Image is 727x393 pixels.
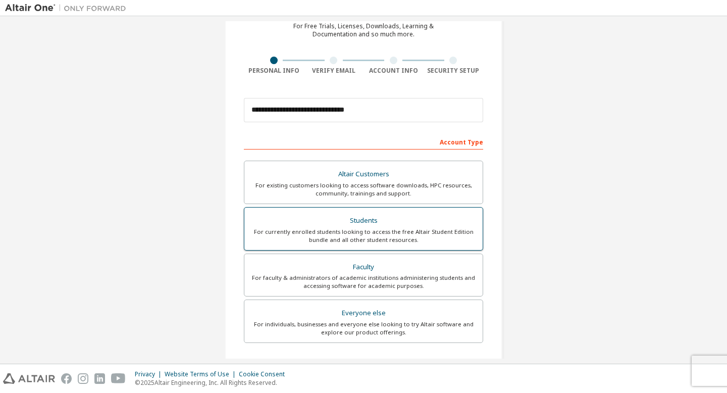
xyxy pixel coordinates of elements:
[293,22,434,38] div: For Free Trials, Licenses, Downloads, Learning & Documentation and so much more.
[424,67,484,75] div: Security Setup
[244,358,483,374] div: Your Profile
[5,3,131,13] img: Altair One
[61,373,72,384] img: facebook.svg
[165,370,239,378] div: Website Terms of Use
[304,67,364,75] div: Verify Email
[250,167,477,181] div: Altair Customers
[250,181,477,198] div: For existing customers looking to access software downloads, HPC resources, community, trainings ...
[135,378,291,387] p: © 2025 Altair Engineering, Inc. All Rights Reserved.
[239,370,291,378] div: Cookie Consent
[363,67,424,75] div: Account Info
[250,306,477,320] div: Everyone else
[250,260,477,274] div: Faculty
[250,228,477,244] div: For currently enrolled students looking to access the free Altair Student Edition bundle and all ...
[94,373,105,384] img: linkedin.svg
[244,133,483,150] div: Account Type
[111,373,126,384] img: youtube.svg
[135,370,165,378] div: Privacy
[250,274,477,290] div: For faculty & administrators of academic institutions administering students and accessing softwa...
[78,373,88,384] img: instagram.svg
[3,373,55,384] img: altair_logo.svg
[250,320,477,336] div: For individuals, businesses and everyone else looking to try Altair software and explore our prod...
[250,214,477,228] div: Students
[244,67,304,75] div: Personal Info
